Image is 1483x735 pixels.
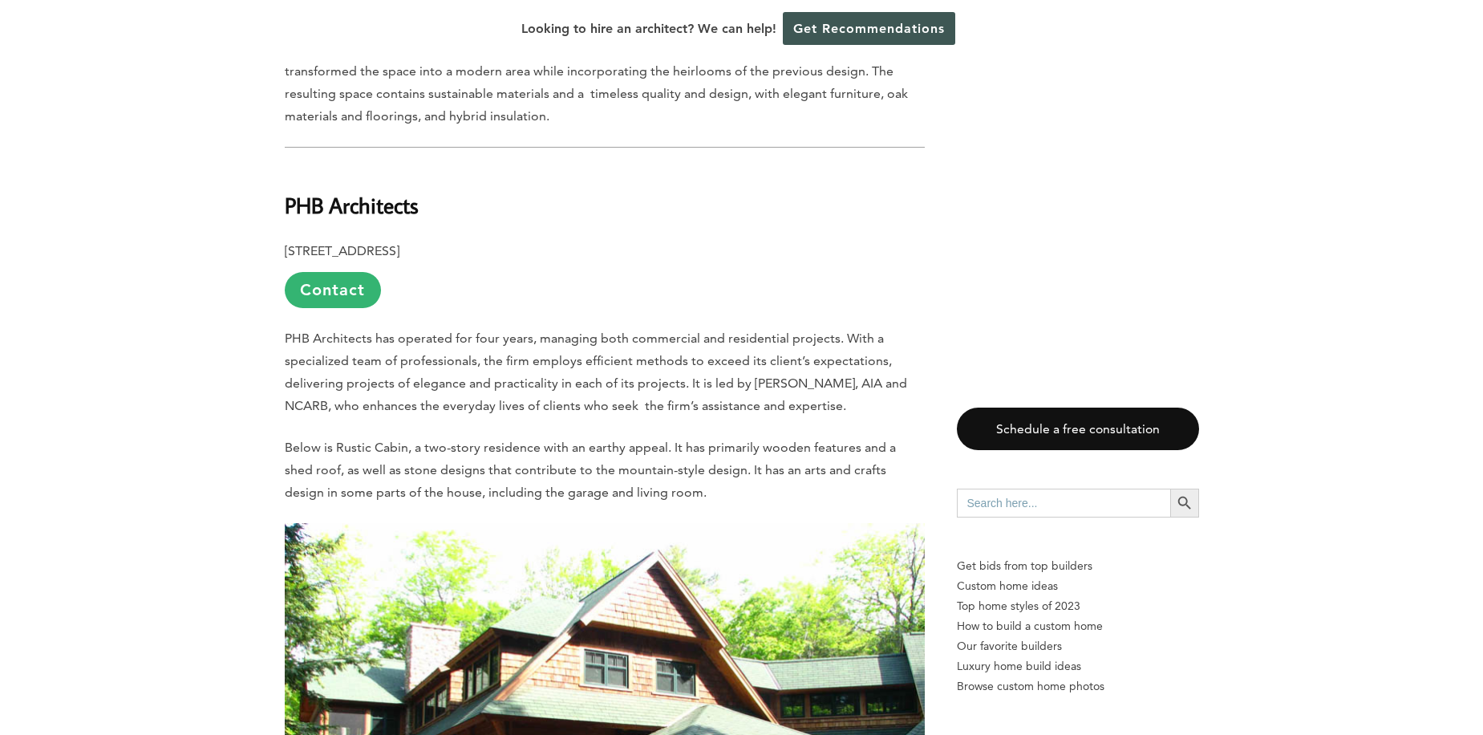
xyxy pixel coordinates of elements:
input: Search here... [957,489,1170,518]
a: Our favorite builders [957,636,1199,656]
a: Luxury home build ideas [957,656,1199,676]
span: Below is Rustic Cabin, a two-story residence with an earthy appeal. It has primarily wooden featu... [285,440,896,500]
a: How to build a custom home [957,616,1199,636]
a: Custom home ideas [957,576,1199,596]
a: Contact [285,272,381,308]
a: Get Recommendations [783,12,955,45]
svg: Search [1176,494,1193,512]
span: PHB Architects has operated for four years, managing both commercial and residential projects. Wi... [285,331,907,413]
iframe: Drift Widget Chat Controller [1175,619,1464,716]
span: Hillock House is a prime example of what the firm provides. The home is a result of a renovation ... [285,41,925,124]
a: Browse custom home photos [957,676,1199,696]
b: PHB Architects [285,191,419,219]
p: Get bids from top builders [957,556,1199,576]
a: Top home styles of 2023 [957,596,1199,616]
a: Schedule a free consultation [957,408,1199,450]
b: [STREET_ADDRESS] [285,243,399,258]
